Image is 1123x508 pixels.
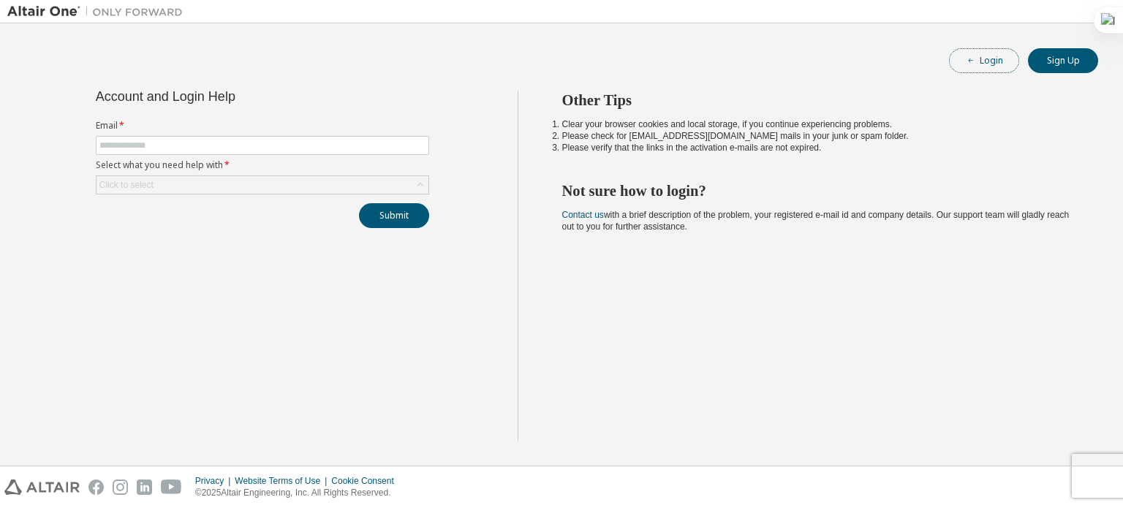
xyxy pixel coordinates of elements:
[1028,48,1098,73] button: Sign Up
[96,159,429,171] label: Select what you need help with
[562,118,1073,130] li: Clear your browser cookies and local storage, if you continue experiencing problems.
[161,479,182,495] img: youtube.svg
[7,4,190,19] img: Altair One
[195,487,403,499] p: © 2025 Altair Engineering, Inc. All Rights Reserved.
[562,210,604,220] a: Contact us
[235,475,331,487] div: Website Terms of Use
[96,120,429,132] label: Email
[562,181,1073,200] h2: Not sure how to login?
[195,475,235,487] div: Privacy
[88,479,104,495] img: facebook.svg
[562,210,1070,232] span: with a brief description of the problem, your registered e-mail id and company details. Our suppo...
[562,91,1073,110] h2: Other Tips
[331,475,402,487] div: Cookie Consent
[562,130,1073,142] li: Please check for [EMAIL_ADDRESS][DOMAIN_NAME] mails in your junk or spam folder.
[113,479,128,495] img: instagram.svg
[359,203,429,228] button: Submit
[97,176,428,194] div: Click to select
[949,48,1019,73] button: Login
[137,479,152,495] img: linkedin.svg
[99,179,154,191] div: Click to select
[96,91,363,102] div: Account and Login Help
[562,142,1073,153] li: Please verify that the links in the activation e-mails are not expired.
[4,479,80,495] img: altair_logo.svg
